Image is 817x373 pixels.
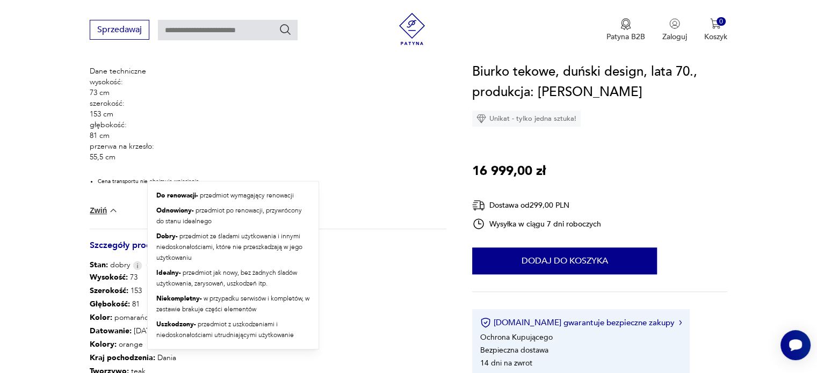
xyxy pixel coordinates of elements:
img: Ikona koszyka [710,18,721,29]
b: Kolory : [90,339,117,349]
p: pomarańczowy [90,311,446,324]
img: Patyna - sklep z meblami i dekoracjami vintage [396,13,428,45]
button: [DOMAIN_NAME] gwarantuje bezpieczne zakupy [480,317,682,328]
a: Ikona medaluPatyna B2B [606,18,645,42]
button: 0Koszyk [704,18,727,42]
b: Wysokość : [90,272,128,282]
a: Sprzedawaj [90,27,149,34]
button: Szukaj [279,23,292,36]
p: 81 [90,297,446,311]
img: Ikona diamentu [476,114,486,123]
iframe: Smartsupp widget button [780,330,811,360]
p: 16 999,00 zł [472,161,546,181]
b: Datowanie : [90,326,132,336]
img: chevron down [108,205,119,216]
p: 153 [90,284,446,297]
div: Wysyłka w ciągu 7 dni roboczych [472,217,601,230]
p: Dania [90,351,446,364]
b: Stan: [90,260,108,270]
h1: Biurko tekowe, duński design, lata 70., produkcja: [PERSON_NAME] [472,62,727,103]
img: Info icon [133,261,142,270]
img: Ikona certyfikatu [480,317,491,328]
b: Głębokość : [90,299,130,309]
button: Zaloguj [662,18,687,42]
li: Ochrona Kupującego [480,332,553,342]
div: Dostawa od 299,00 PLN [472,199,601,212]
div: Unikat - tylko jedna sztuka! [472,111,581,127]
b: Kraj pochodzenia : [90,353,155,363]
p: Dane techniczne wysokość: 73 cm szerokość: 153 cm głębokość: 81 cm przerwa na krzesło: 55,5 cm [90,66,446,163]
button: Zwiń [90,205,118,216]
img: Ikona dostawy [472,199,485,212]
li: Cena transportu nie obejmuje wniesienia. [98,178,446,185]
img: Ikonka użytkownika [669,18,680,29]
button: Sprzedawaj [90,20,149,40]
p: Patyna B2B [606,32,645,42]
li: Bezpieczna dostawa [480,345,548,355]
span: dobry [90,260,130,270]
div: 0 [717,17,726,26]
p: Zaloguj [662,32,687,42]
p: 73 [90,270,446,284]
li: 14 dni na zwrot [480,358,532,368]
b: Szerokość : [90,286,128,296]
img: Ikona strzałki w prawo [679,320,682,325]
h3: Szczegóły produktu [90,242,446,260]
p: Koszyk [704,32,727,42]
button: Dodaj do koszyka [472,247,657,274]
b: Kolor: [90,312,112,323]
button: Patyna B2B [606,18,645,42]
p: orange [90,338,446,351]
img: Ikona medalu [620,18,631,30]
p: [DATE] - [DATE] [90,324,446,338]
